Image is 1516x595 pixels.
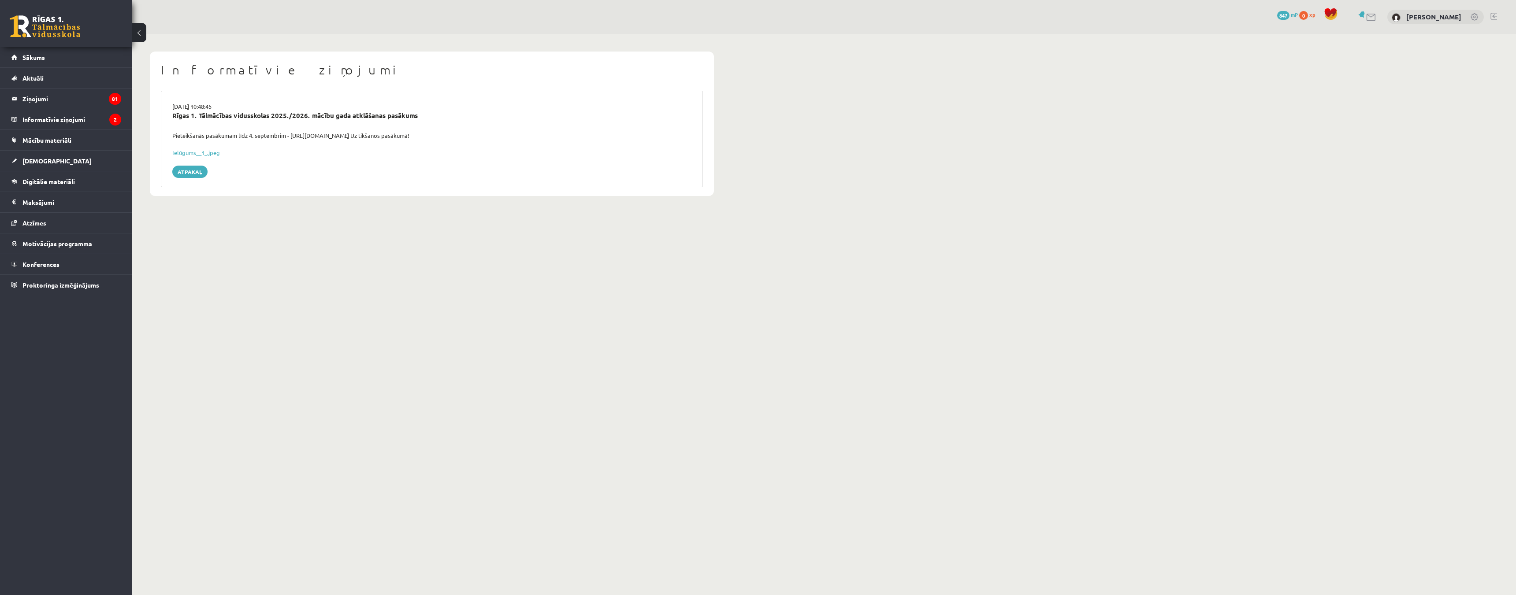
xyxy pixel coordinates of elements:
span: Atzīmes [22,219,46,227]
legend: Maksājumi [22,192,121,212]
a: Rīgas 1. Tālmācības vidusskola [10,15,80,37]
i: 81 [109,93,121,105]
h1: Informatīvie ziņojumi [161,63,703,78]
span: 0 [1299,11,1308,20]
a: 0 xp [1299,11,1319,18]
span: Konferences [22,260,59,268]
a: Sākums [11,47,121,67]
span: Digitālie materiāli [22,177,75,185]
a: Atpakaļ [172,166,208,178]
a: [DEMOGRAPHIC_DATA] [11,151,121,171]
div: Pieteikšanās pasākumam līdz 4. septembrim - [URL][DOMAIN_NAME] Uz tikšanos pasākumā! [166,131,698,140]
div: [DATE] 10:48:45 [166,102,698,111]
span: 847 [1277,11,1289,20]
span: [DEMOGRAPHIC_DATA] [22,157,92,165]
a: Konferences [11,254,121,274]
a: 847 mP [1277,11,1298,18]
a: Atzīmes [11,213,121,233]
a: Informatīvie ziņojumi2 [11,109,121,129]
span: xp [1309,11,1315,18]
a: Ielūgums__1_.jpeg [172,149,220,156]
span: Sākums [22,53,45,61]
span: Motivācijas programma [22,240,92,248]
span: Aktuāli [22,74,44,82]
a: Motivācijas programma [11,233,121,254]
span: Proktoringa izmēģinājums [22,281,99,289]
div: Rīgas 1. Tālmācības vidusskolas 2025./2026. mācību gada atklāšanas pasākums [172,111,691,121]
a: [PERSON_NAME] [1406,12,1461,21]
a: Aktuāli [11,68,121,88]
span: mP [1291,11,1298,18]
legend: Informatīvie ziņojumi [22,109,121,129]
a: Digitālie materiāli [11,171,121,192]
legend: Ziņojumi [22,89,121,109]
a: Proktoringa izmēģinājums [11,275,121,295]
a: Mācību materiāli [11,130,121,150]
span: Mācību materiāli [22,136,71,144]
i: 2 [109,114,121,126]
a: Maksājumi [11,192,121,212]
a: Ziņojumi81 [11,89,121,109]
img: Karolīna Kalve [1392,13,1401,22]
